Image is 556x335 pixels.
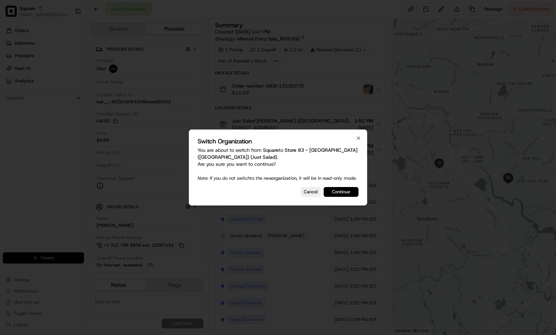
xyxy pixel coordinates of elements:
[198,138,358,144] h2: Switch Organization
[263,147,279,153] span: Square
[301,187,321,197] button: Cancel
[324,187,358,197] button: Continue
[198,147,358,181] p: You are about to switch from to . Are you sure you want to continue?
[198,175,357,181] span: Note: If you do not switch to the new organization, it will be in read-only mode.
